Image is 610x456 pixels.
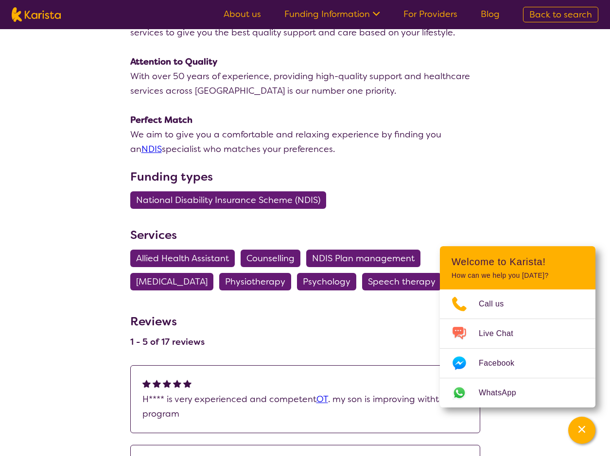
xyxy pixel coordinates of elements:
[173,379,181,388] img: fullstar
[246,250,295,267] span: Counselling
[130,127,480,156] p: We aim to give you a comfortable and relaxing experience by finding you an specialist who matches...
[163,379,171,388] img: fullstar
[284,8,380,20] a: Funding Information
[141,143,162,155] a: NDIS
[130,56,217,68] strong: Attention to Quality
[568,417,595,444] button: Channel Menu
[130,226,480,244] h3: Services
[241,253,306,264] a: Counselling
[362,276,447,287] a: Speech therapy
[130,308,205,330] h3: Reviews
[130,194,332,206] a: National Disability Insurance Scheme (NDIS)
[153,379,161,388] img: fullstar
[479,326,525,341] span: Live Chat
[130,276,219,287] a: [MEDICAL_DATA]
[403,8,457,20] a: For Providers
[297,276,362,287] a: Psychology
[12,7,61,22] img: Karista logo
[142,379,151,388] img: fullstar
[452,271,584,280] p: How can we help you [DATE]?
[130,114,192,126] strong: Perfect Match
[224,8,261,20] a: About us
[479,356,526,371] span: Facebook
[225,273,285,290] span: Physiotherapy
[183,379,192,388] img: fullstar
[481,8,500,20] a: Blog
[303,273,350,290] span: Psychology
[130,336,205,348] h4: 1 - 5 of 17 reviews
[130,69,480,98] p: With over 50 years of experience, providing high-quality support and healthcare services across [...
[136,273,208,290] span: [MEDICAL_DATA]
[479,297,516,311] span: Call us
[136,191,320,209] span: National Disability Insurance Scheme (NDIS)
[142,392,468,421] p: H**** is very experienced and competent . my son is improving witht his program
[316,393,328,405] a: OT
[136,250,229,267] span: Allied Health Assistant
[219,276,297,287] a: Physiotherapy
[306,253,426,264] a: NDIS Plan management
[529,9,592,20] span: Back to search
[312,250,415,267] span: NDIS Plan management
[440,246,595,407] div: Channel Menu
[479,386,528,400] span: WhatsApp
[523,7,598,22] a: Back to search
[440,289,595,407] ul: Choose channel
[130,253,241,264] a: Allied Health Assistant
[130,168,480,186] h3: Funding types
[368,273,436,290] span: Speech therapy
[452,256,584,268] h2: Welcome to Karista!
[440,378,595,407] a: Web link opens in a new tab.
